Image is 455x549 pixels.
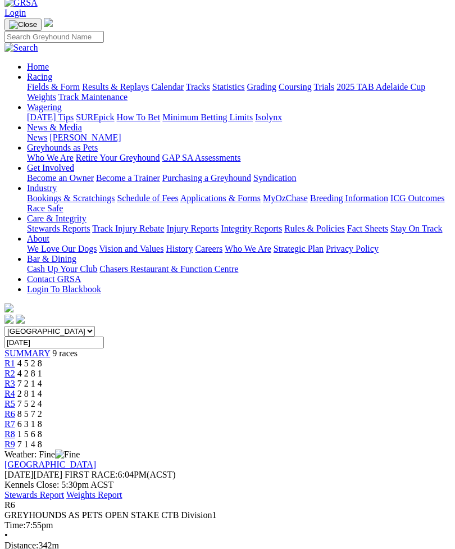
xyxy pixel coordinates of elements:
a: Track Injury Rebate [92,224,164,233]
span: 4 5 2 8 [17,359,42,368]
a: Industry [27,183,57,193]
a: R4 [4,389,15,398]
div: Industry [27,193,451,214]
span: 6:04PM(ACST) [65,470,176,479]
a: News & Media [27,122,82,132]
span: 1 5 6 8 [17,429,42,439]
a: Stewards Report [4,490,64,500]
a: History [166,244,193,253]
a: R3 [4,379,15,388]
a: SUMMARY [4,348,50,358]
div: GREYHOUNDS AS PETS OPEN STAKE CTB Division1 [4,510,451,520]
a: [DATE] Tips [27,112,74,122]
a: Bar & Dining [27,254,76,264]
div: Get Involved [27,173,451,183]
a: Stewards Reports [27,224,90,233]
span: Time: [4,520,26,530]
span: [DATE] [4,470,34,479]
a: Bookings & Scratchings [27,193,115,203]
a: R9 [4,439,15,449]
a: Wagering [27,102,62,112]
a: 2025 TAB Adelaide Cup [336,82,425,92]
a: Greyhounds as Pets [27,143,98,152]
a: [GEOGRAPHIC_DATA] [4,460,96,469]
a: Login To Blackbook [27,284,101,294]
span: R6 [4,409,15,419]
a: Strategic Plan [274,244,324,253]
a: Home [27,62,49,71]
a: Weights Report [66,490,122,500]
a: Statistics [212,82,245,92]
a: R2 [4,369,15,378]
a: R7 [4,419,15,429]
a: [PERSON_NAME] [49,133,121,142]
img: Close [9,20,37,29]
a: Privacy Policy [326,244,379,253]
a: Who We Are [225,244,271,253]
a: Grading [247,82,276,92]
a: Retire Your Greyhound [76,153,160,162]
span: 7 5 2 4 [17,399,42,409]
button: Toggle navigation [4,19,42,31]
div: Bar & Dining [27,264,451,274]
a: Get Involved [27,163,74,173]
span: Weather: Fine [4,450,80,459]
span: • [4,530,8,540]
div: About [27,244,451,254]
a: ICG Outcomes [390,193,444,203]
a: Schedule of Fees [117,193,178,203]
a: Weights [27,92,56,102]
div: Racing [27,82,451,102]
a: Track Maintenance [58,92,128,102]
div: Kennels Close: 5:30pm ACST [4,480,451,490]
a: Racing [27,72,52,81]
span: FIRST RACE: [65,470,117,479]
a: Results & Replays [82,82,149,92]
span: R5 [4,399,15,409]
div: Wagering [27,112,451,122]
div: 7:55pm [4,520,451,530]
a: SUREpick [76,112,114,122]
img: twitter.svg [16,315,25,324]
a: Become an Owner [27,173,94,183]
a: Minimum Betting Limits [162,112,253,122]
a: Breeding Information [310,193,388,203]
a: Vision and Values [99,244,163,253]
a: How To Bet [117,112,161,122]
a: Become a Trainer [96,173,160,183]
a: R8 [4,429,15,439]
span: 9 races [52,348,78,358]
span: 8 5 7 2 [17,409,42,419]
span: 4 2 8 1 [17,369,42,378]
a: Fact Sheets [347,224,388,233]
a: Tracks [186,82,210,92]
a: Fields & Form [27,82,80,92]
a: Chasers Restaurant & Function Centre [99,264,238,274]
span: 7 1 4 8 [17,439,42,449]
a: Careers [195,244,222,253]
a: Purchasing a Greyhound [162,173,251,183]
a: Cash Up Your Club [27,264,97,274]
a: GAP SA Assessments [162,153,241,162]
span: [DATE] [4,470,62,479]
a: MyOzChase [263,193,308,203]
div: News & Media [27,133,451,143]
a: R1 [4,359,15,368]
a: Coursing [279,82,312,92]
a: Contact GRSA [27,274,81,284]
a: Race Safe [27,203,63,213]
a: Login [4,8,26,17]
input: Select date [4,337,104,348]
a: Rules & Policies [284,224,345,233]
a: Applications & Forms [180,193,261,203]
a: Integrity Reports [221,224,282,233]
input: Search [4,31,104,43]
div: Greyhounds as Pets [27,153,451,163]
a: News [27,133,47,142]
img: logo-grsa-white.png [44,18,53,27]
